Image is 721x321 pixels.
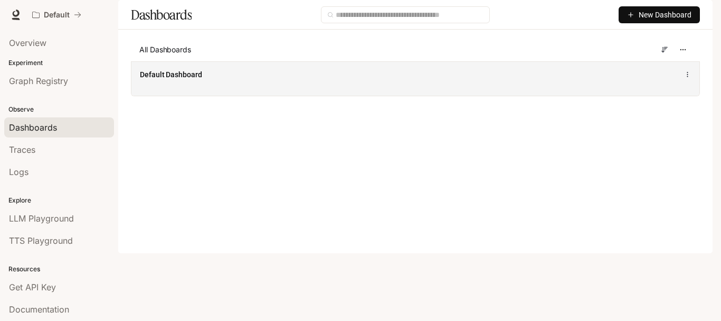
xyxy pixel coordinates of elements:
p: Default [44,11,70,20]
span: New Dashboard [639,9,691,21]
h1: Dashboards [131,4,192,25]
span: All Dashboards [139,44,191,55]
button: All workspaces [27,4,86,25]
a: Default Dashboard [140,69,202,80]
button: New Dashboard [619,6,700,23]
